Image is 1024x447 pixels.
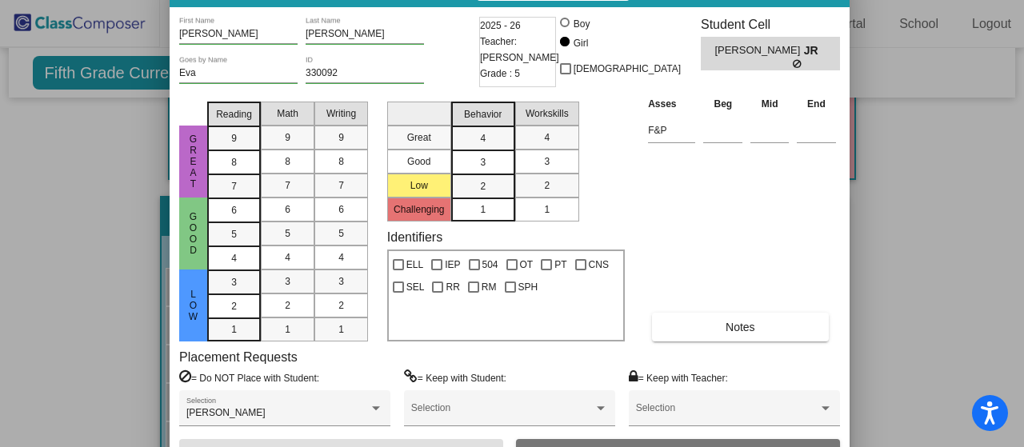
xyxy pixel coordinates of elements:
input: Enter ID [306,68,424,79]
h3: Student Cell [701,17,840,32]
span: Good [186,211,201,256]
span: 8 [285,154,290,169]
label: = Keep with Student: [404,369,506,385]
label: = Keep with Teacher: [629,369,728,385]
span: 6 [231,203,237,218]
input: goes by name [179,68,298,79]
div: Girl [573,36,589,50]
span: [DEMOGRAPHIC_DATA] [574,59,681,78]
span: 8 [231,155,237,170]
span: 5 [285,226,290,241]
button: Notes [652,313,828,341]
span: 6 [338,202,344,217]
span: 9 [338,130,344,145]
span: OT [520,255,534,274]
span: RR [446,277,459,297]
div: Boy [573,17,590,31]
span: IEP [445,255,460,274]
span: 3 [231,275,237,289]
span: 3 [480,155,486,170]
span: 2 [544,178,550,193]
span: Notes [726,321,755,333]
span: 3 [285,274,290,289]
span: 3 [544,154,550,169]
span: 7 [231,179,237,194]
span: Low [186,289,201,322]
input: assessment [648,118,695,142]
span: [PERSON_NAME] [186,407,266,418]
span: SPH [518,277,538,297]
th: Beg [699,95,746,113]
span: SEL [406,277,425,297]
span: CNS [589,255,609,274]
label: Identifiers [387,229,442,245]
span: 2 [338,298,344,313]
span: 7 [338,178,344,193]
span: Teacher: [PERSON_NAME] [480,34,559,66]
span: 4 [544,130,550,145]
span: 5 [338,226,344,241]
span: 5 [231,227,237,241]
span: PT [554,255,566,274]
span: 3 [338,274,344,289]
span: 9 [231,131,237,146]
th: Asses [644,95,699,113]
span: 4 [231,251,237,265]
th: End [793,95,840,113]
span: 7 [285,178,290,193]
span: 1 [285,322,290,337]
th: Mid [746,95,793,113]
span: 4 [480,131,486,146]
span: Writing [326,106,356,121]
span: [PERSON_NAME] [714,42,803,59]
label: Placement Requests [179,349,298,365]
span: JR [804,42,826,59]
span: RM [482,277,497,297]
span: ELL [406,255,423,274]
label: = Do NOT Place with Student: [179,369,319,385]
span: 9 [285,130,290,145]
span: 2025 - 26 [480,18,521,34]
span: Behavior [464,107,502,122]
span: Math [277,106,298,121]
span: Reading [216,107,252,122]
span: 1 [338,322,344,337]
span: 4 [338,250,344,265]
span: Grade : 5 [480,66,520,82]
span: 1 [231,322,237,337]
span: 2 [231,299,237,313]
span: 2 [480,179,486,194]
span: 8 [338,154,344,169]
span: 2 [285,298,290,313]
span: 4 [285,250,290,265]
span: 6 [285,202,290,217]
span: 1 [480,202,486,217]
span: Workskills [526,106,569,121]
span: 504 [482,255,498,274]
span: Great [186,134,201,190]
span: 1 [544,202,550,217]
